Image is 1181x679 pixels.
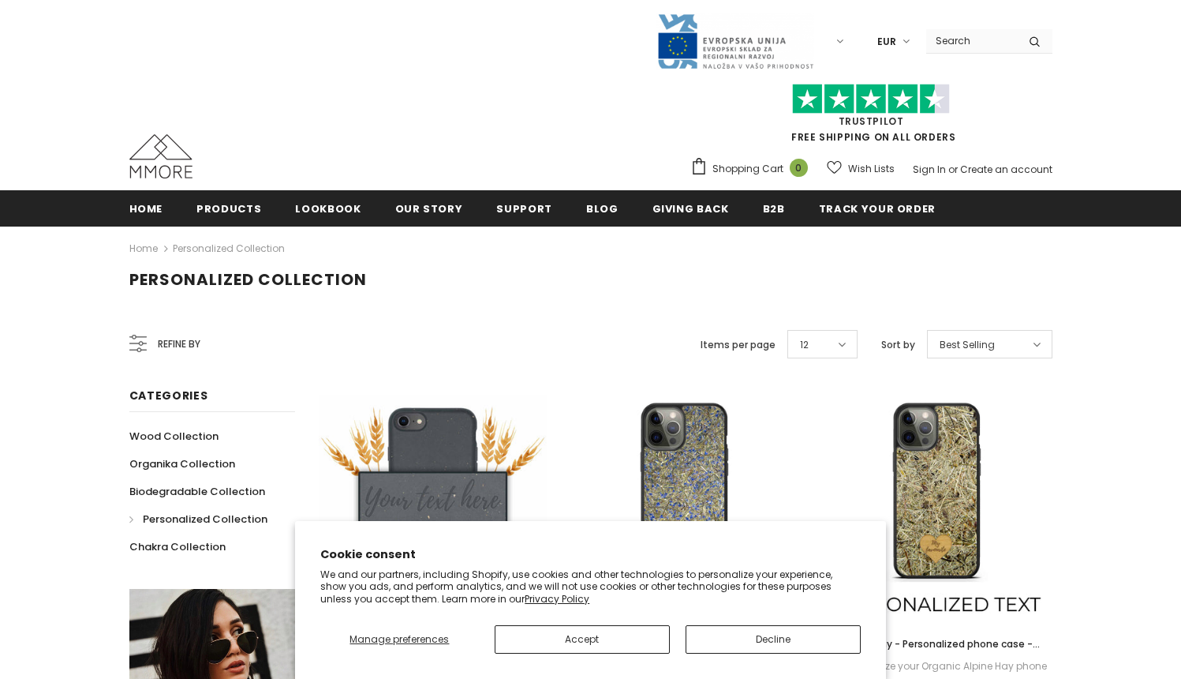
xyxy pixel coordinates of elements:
[295,201,361,216] span: Lookbook
[656,13,814,70] img: Javni Razpis
[913,163,946,176] a: Sign In
[800,337,809,353] span: 12
[881,337,915,353] label: Sort by
[320,625,478,654] button: Manage preferences
[960,163,1052,176] a: Create an account
[790,159,808,177] span: 0
[819,201,936,216] span: Track your order
[320,546,861,563] h2: Cookie consent
[712,161,783,177] span: Shopping Cart
[196,201,261,216] span: Products
[129,388,208,403] span: Categories
[158,336,200,353] span: Refine by
[842,637,1040,668] span: Alpine Hay - Personalized phone case - Personalized gift
[143,512,267,527] span: Personalized Collection
[173,242,285,255] a: Personalized Collection
[827,155,895,182] a: Wish Lists
[686,625,861,654] button: Decline
[652,190,729,226] a: Giving back
[848,161,895,177] span: Wish Lists
[948,163,958,176] span: or
[129,456,235,471] span: Organika Collection
[586,190,619,226] a: Blog
[819,190,936,226] a: Track your order
[129,450,235,478] a: Organika Collection
[792,84,950,114] img: Trust Pilot Stars
[586,201,619,216] span: Blog
[656,34,814,47] a: Javni Razpis
[129,239,158,258] a: Home
[877,34,896,50] span: EUR
[496,201,552,216] span: support
[839,114,904,128] a: Trustpilot
[763,190,785,226] a: B2B
[196,190,261,226] a: Products
[129,201,163,216] span: Home
[320,568,861,606] p: We and our partners, including Shopify, use cookies and other technologies to personalize your ex...
[926,29,1017,52] input: Search Site
[129,190,163,226] a: Home
[690,91,1052,144] span: FREE SHIPPING ON ALL ORDERS
[129,484,265,499] span: Biodegradable Collection
[690,157,816,181] a: Shopping Cart 0
[295,190,361,226] a: Lookbook
[495,625,670,654] button: Accept
[525,592,589,606] a: Privacy Policy
[129,268,367,291] span: Personalized Collection
[496,190,552,226] a: support
[129,134,192,178] img: MMORE Cases
[823,636,1052,653] a: Alpine Hay - Personalized phone case - Personalized gift
[129,539,226,554] span: Chakra Collection
[129,429,219,444] span: Wood Collection
[395,201,463,216] span: Our Story
[701,337,775,353] label: Items per page
[395,190,463,226] a: Our Story
[652,201,729,216] span: Giving back
[129,422,219,450] a: Wood Collection
[349,632,449,646] span: Manage preferences
[763,201,785,216] span: B2B
[129,533,226,561] a: Chakra Collection
[940,337,995,353] span: Best Selling
[129,478,265,505] a: Biodegradable Collection
[129,505,267,533] a: Personalized Collection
